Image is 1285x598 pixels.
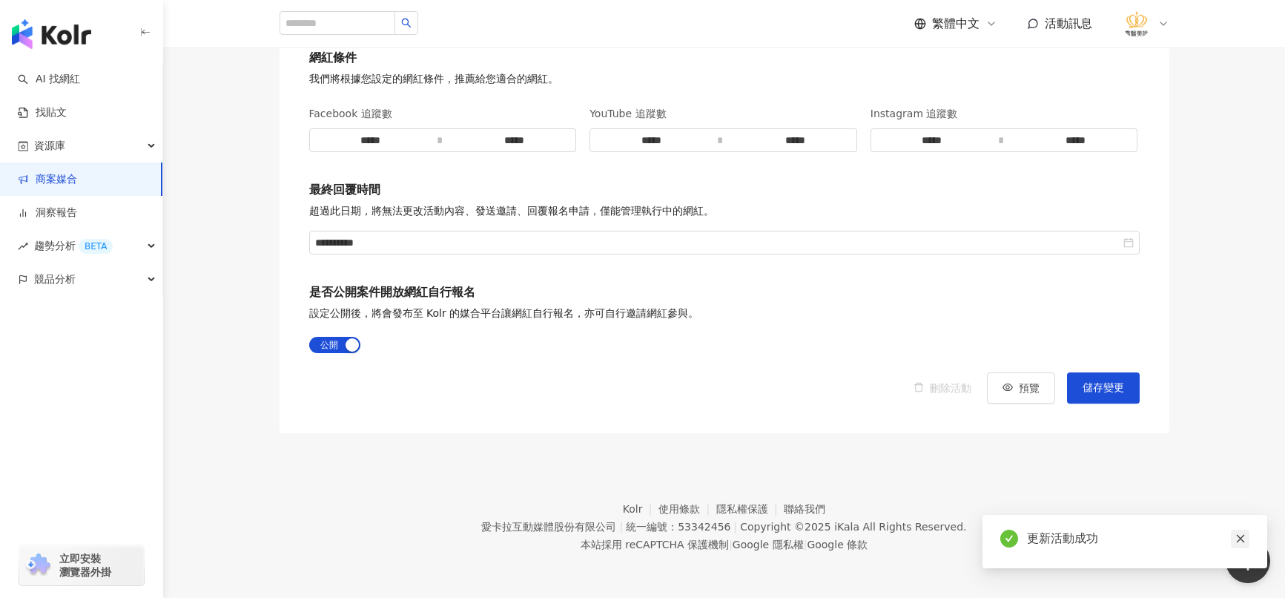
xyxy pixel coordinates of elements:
p: 是否公開案件開放網紅自行報名 [309,284,699,300]
p: YouTube 追蹤數 [589,99,859,128]
a: Google 條款 [807,539,868,551]
span: | [619,521,623,533]
p: 最終回覆時間 [309,182,1140,198]
span: 立即安裝 瀏覽器外掛 [59,552,111,579]
span: 資源庫 [34,129,65,162]
button: 預覽 [987,372,1055,404]
p: 網紅條件 [309,50,1140,66]
div: Copyright © 2025 All Rights Reserved. [740,521,966,533]
p: 我們將根據您設定的網紅條件，推薦給您適合的網紅。 [309,72,1140,87]
p: Facebook 追蹤數 [309,99,578,128]
span: | [733,521,737,533]
span: 趨勢分析 [34,229,113,263]
span: 繁體中文 [932,16,980,32]
span: | [804,539,807,551]
span: 預覽 [1019,383,1040,395]
a: searchAI 找網紅 [18,72,80,87]
a: chrome extension立即安裝 瀏覽器外掛 [19,545,144,585]
span: rise [18,241,28,252]
p: 超過此日期，將無法更改活動內容、發送邀請、回覆報名申請，僅能管理執行中的網紅。 [309,204,1140,219]
div: BETA [79,239,113,254]
span: search [401,18,412,28]
span: close [1235,533,1246,544]
a: 聯絡我們 [784,503,825,515]
span: 競品分析 [34,263,76,296]
span: 活動訊息 [1045,16,1092,30]
button: 儲存變更 [1067,372,1140,404]
span: check-circle [1000,530,1018,548]
a: Google 隱私權 [733,539,804,551]
p: Instagram 追蹤數 [871,99,1140,128]
div: 愛卡拉互動媒體股份有限公司 [481,521,616,533]
span: eye [1002,382,1013,392]
img: %E6%B3%95%E5%96%AC%E9%86%AB%E7%BE%8E%E8%A8%BA%E6%89%80_LOGO%20.png [1123,10,1151,38]
div: 更新活動成功 [1027,530,1249,548]
a: 隱私權保護 [716,503,784,515]
a: iKala [834,521,859,533]
a: Kolr [623,503,658,515]
a: 洞察報告 [18,206,77,220]
a: 使用條款 [658,503,716,515]
div: 統一編號：53342456 [626,521,730,533]
img: chrome extension [24,553,53,577]
a: 商案媒合 [18,172,77,187]
img: logo [12,19,91,49]
p: 設定公開後，將會發布至 Kolr 的媒合平台讓網紅自行報名，亦可自行邀請網紅參與。 [309,306,699,321]
button: 刪除活動 [898,372,987,404]
span: | [729,539,733,551]
span: 儲存變更 [1083,382,1124,394]
span: 本站採用 reCAPTCHA 保護機制 [581,536,868,553]
a: 找貼文 [18,105,67,120]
